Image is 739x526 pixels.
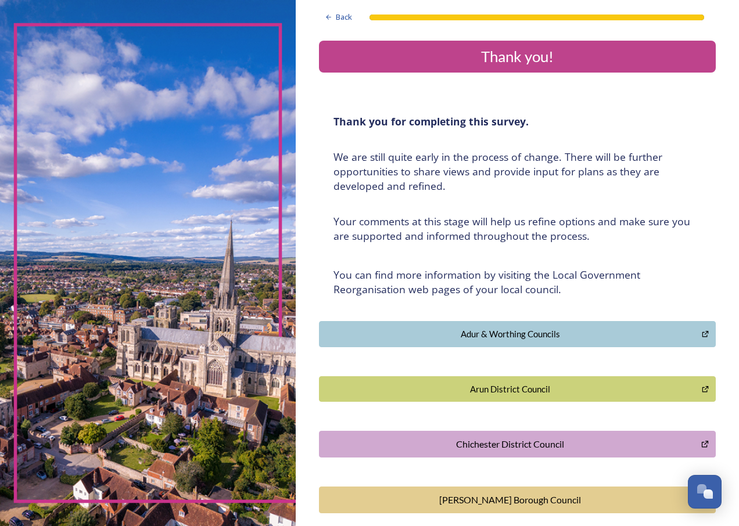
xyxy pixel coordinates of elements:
button: Chichester District Council [319,431,716,457]
h4: We are still quite early in the process of change. There will be further opportunities to share v... [333,150,701,193]
h4: Your comments at this stage will help us refine options and make sure you are supported and infor... [333,214,701,243]
strong: Thank you for completing this survey. [333,114,529,128]
div: Thank you! [324,45,711,68]
button: Arun District Council [319,376,716,402]
span: Back [336,12,352,23]
div: Chichester District Council [325,437,695,451]
div: Adur & Worthing Councils [325,327,695,341]
h4: You can find more information by visiting the Local Government Reorganisation web pages of your l... [333,268,701,297]
div: Arun District Council [325,383,695,396]
button: Crawley Borough Council [319,487,716,513]
div: [PERSON_NAME] Borough Council [325,493,695,507]
button: Adur & Worthing Councils [319,321,716,347]
button: Open Chat [688,475,722,509]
